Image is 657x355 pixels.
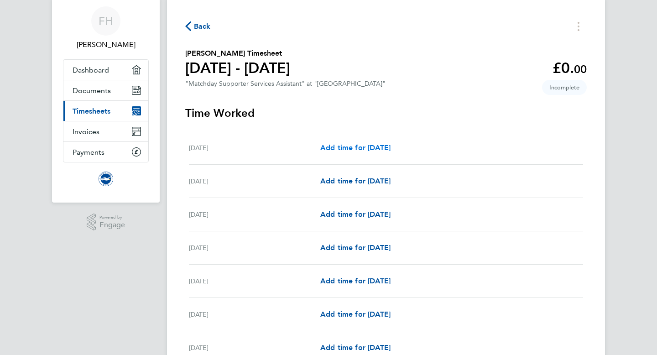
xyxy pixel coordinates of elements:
[320,242,391,253] a: Add time for [DATE]
[185,21,211,32] button: Back
[320,343,391,352] span: Add time for [DATE]
[189,309,320,320] div: [DATE]
[320,209,391,220] a: Add time for [DATE]
[63,39,149,50] span: Frederick Hornsey
[320,177,391,185] span: Add time for [DATE]
[320,310,391,318] span: Add time for [DATE]
[99,15,113,27] span: FH
[320,243,391,252] span: Add time for [DATE]
[73,127,99,136] span: Invoices
[63,121,148,141] a: Invoices
[320,276,391,287] a: Add time for [DATE]
[63,101,148,121] a: Timesheets
[320,309,391,320] a: Add time for [DATE]
[189,176,320,187] div: [DATE]
[73,66,109,74] span: Dashboard
[63,6,149,50] a: FH[PERSON_NAME]
[320,142,391,153] a: Add time for [DATE]
[185,59,290,77] h1: [DATE] - [DATE]
[185,80,386,88] div: "Matchday Supporter Services Assistant" at "[GEOGRAPHIC_DATA]"
[87,214,125,231] a: Powered byEngage
[63,172,149,186] a: Go to home page
[320,176,391,187] a: Add time for [DATE]
[63,60,148,80] a: Dashboard
[73,86,111,95] span: Documents
[320,277,391,285] span: Add time for [DATE]
[189,242,320,253] div: [DATE]
[99,172,113,186] img: brightonandhovealbion-logo-retina.png
[63,142,148,162] a: Payments
[185,48,290,59] h2: [PERSON_NAME] Timesheet
[189,142,320,153] div: [DATE]
[570,19,587,33] button: Timesheets Menu
[99,214,125,221] span: Powered by
[73,107,110,115] span: Timesheets
[320,210,391,219] span: Add time for [DATE]
[189,342,320,353] div: [DATE]
[320,342,391,353] a: Add time for [DATE]
[189,209,320,220] div: [DATE]
[73,148,104,157] span: Payments
[194,21,211,32] span: Back
[320,143,391,152] span: Add time for [DATE]
[553,59,587,77] app-decimal: £0.
[99,221,125,229] span: Engage
[185,106,587,120] h3: Time Worked
[63,80,148,100] a: Documents
[189,276,320,287] div: [DATE]
[542,80,587,95] span: This timesheet is Incomplete.
[574,63,587,76] span: 00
